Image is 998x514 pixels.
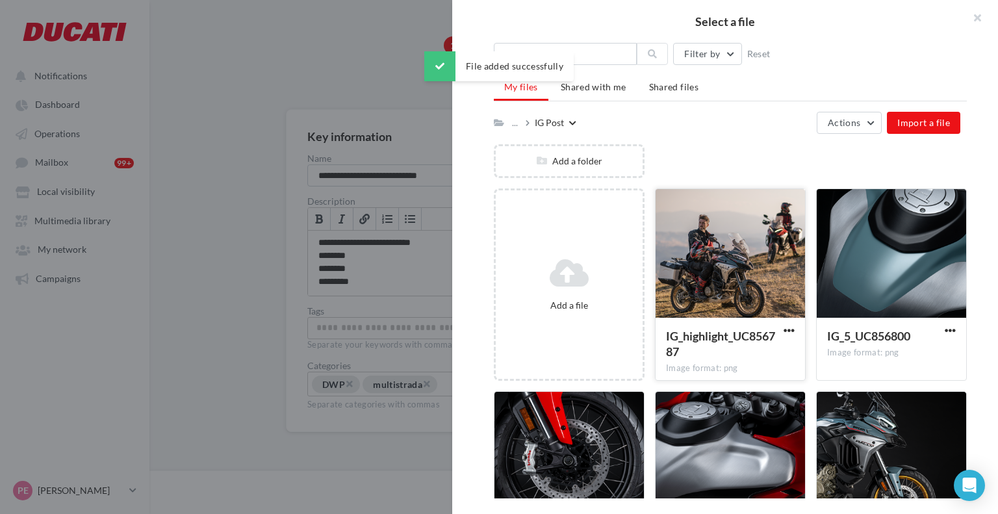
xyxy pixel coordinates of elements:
div: Open Intercom Messenger [954,470,985,501]
div: ... [509,114,520,132]
span: IG_5_UC856800 [827,329,910,343]
span: My files [504,81,538,92]
button: Actions [817,112,882,134]
button: Filter by [673,43,741,65]
div: Add a folder [496,155,643,168]
span: Import a file [897,117,950,128]
span: Actions [828,117,860,128]
span: IG_highlight_UC856787 [666,329,775,359]
span: Shared with me [561,81,626,92]
div: Image format: png [666,363,795,374]
div: File added successfully [424,51,574,81]
div: Image format: png [827,347,956,359]
span: Shared files [649,81,698,92]
button: Import a file [887,112,960,134]
h2: Select a file [473,16,977,27]
button: Reset [742,46,776,62]
div: IG Post [535,116,564,129]
div: Add a file [501,299,637,312]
